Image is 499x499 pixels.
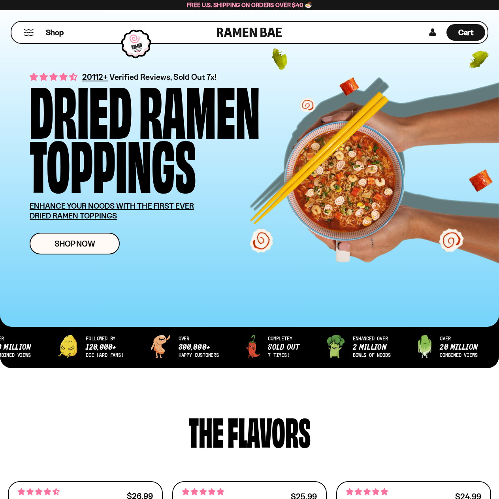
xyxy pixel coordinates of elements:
span: Free U.S. Shipping on Orders over $40 🍜 [187,1,312,9]
span: Shop [46,27,64,38]
a: Shop Now [30,233,120,254]
span: 4.68 stars [18,487,60,497]
button: Mobile Menu Trigger [23,29,34,36]
a: Cart [446,22,485,43]
span: 4.75 stars [182,487,224,497]
div: Toppings [30,135,196,189]
a: Shop [46,24,64,41]
div: The [189,412,224,449]
div: flavors [228,412,311,449]
div: Ramen [139,81,260,135]
div: Dried [30,81,132,135]
span: Shop Now [55,239,95,248]
span: Cart [458,28,474,37]
u: ENHANCE YOUR NOODS WITH THE FIRST EVER DRIED RAMEN TOPPINGS [30,201,194,220]
span: 4.76 stars [346,487,388,497]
